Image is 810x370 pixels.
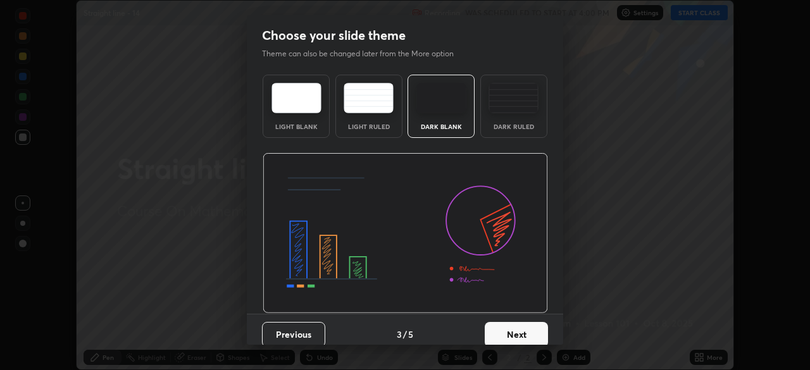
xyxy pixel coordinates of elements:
h2: Choose your slide theme [262,27,406,44]
div: Dark Blank [416,123,466,130]
h4: 3 [397,328,402,341]
img: lightTheme.e5ed3b09.svg [271,83,321,113]
img: darkThemeBanner.d06ce4a2.svg [263,153,548,314]
img: lightRuledTheme.5fabf969.svg [344,83,394,113]
h4: 5 [408,328,413,341]
div: Light Ruled [344,123,394,130]
div: Dark Ruled [489,123,539,130]
button: Next [485,322,548,347]
img: darkTheme.f0cc69e5.svg [416,83,466,113]
p: Theme can also be changed later from the More option [262,48,467,59]
h4: / [403,328,407,341]
div: Light Blank [271,123,321,130]
button: Previous [262,322,325,347]
img: darkRuledTheme.de295e13.svg [489,83,539,113]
